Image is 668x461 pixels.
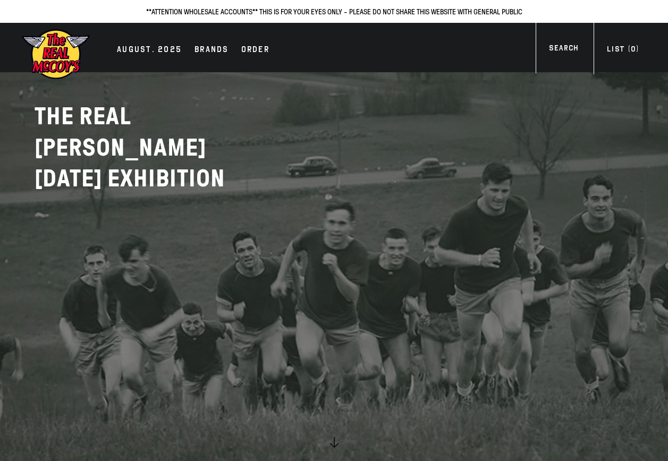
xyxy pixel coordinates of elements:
div: Brands [195,43,229,58]
div: Order [241,43,269,58]
a: Search [536,42,591,57]
a: AUGUST. 2025 [112,43,187,58]
a: List (0) [594,44,652,58]
p: **ATTENTION WHOLESALE ACCOUNTS** THIS IS FOR YOUR EYES ONLY - PLEASE DO NOT SHARE THIS WEBSITE WI... [11,5,657,18]
div: AUGUST. 2025 [117,43,182,58]
div: List ( ) [607,44,639,58]
a: Order [236,43,275,58]
div: Search [549,42,578,57]
p: [DATE] EXHIBITION [35,163,300,194]
span: 0 [631,45,636,54]
img: mccoys-exhibition [21,28,90,80]
h2: THE REAL [PERSON_NAME] [35,101,300,194]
